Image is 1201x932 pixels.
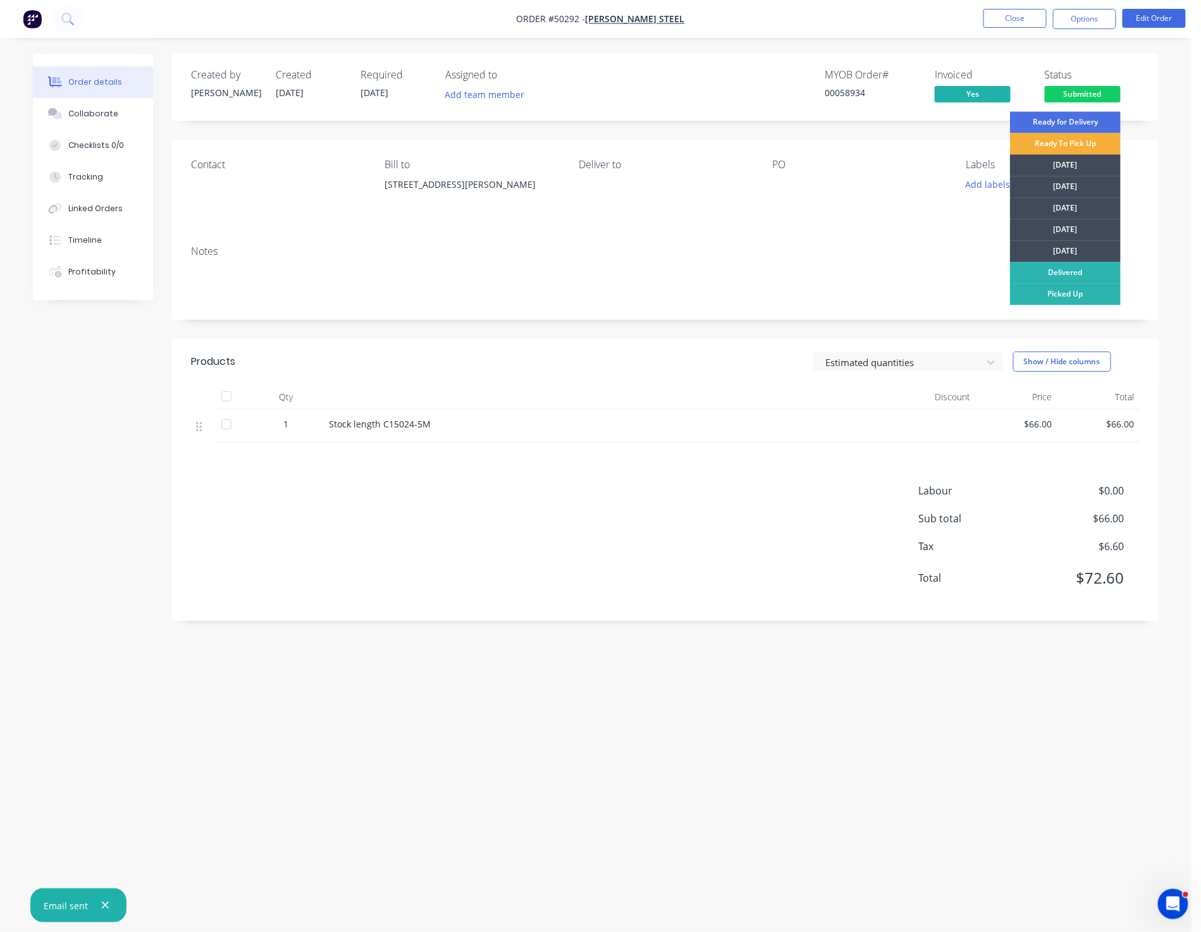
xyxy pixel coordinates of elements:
[33,66,153,98] button: Order details
[918,511,1031,526] span: Sub total
[360,87,388,99] span: [DATE]
[1010,283,1121,305] div: Picked Up
[33,98,153,130] button: Collaborate
[191,69,261,81] div: Created by
[1010,197,1121,219] div: [DATE]
[385,176,558,216] div: [STREET_ADDRESS][PERSON_NAME]
[825,69,920,81] div: MYOB Order #
[33,193,153,224] button: Linked Orders
[1123,9,1186,28] button: Edit Order
[68,108,118,120] div: Collaborate
[1053,9,1116,29] button: Options
[191,354,235,369] div: Products
[1045,86,1121,105] button: Submitted
[33,224,153,256] button: Timeline
[975,384,1057,410] div: Price
[68,77,122,88] div: Order details
[191,159,364,171] div: Contact
[33,130,153,161] button: Checklists 0/0
[68,171,103,183] div: Tracking
[191,245,1140,257] div: Notes
[1010,111,1121,133] div: Ready for Delivery
[385,159,558,171] div: Bill to
[1045,69,1140,81] div: Status
[1045,86,1121,102] span: Submitted
[959,176,1017,193] button: Add labels
[68,203,123,214] div: Linked Orders
[772,159,945,171] div: PO
[68,140,124,151] div: Checklists 0/0
[276,87,304,99] span: [DATE]
[33,256,153,288] button: Profitability
[1158,889,1188,919] iframe: Intercom live chat
[248,384,324,410] div: Qty
[1010,219,1121,240] div: [DATE]
[1031,567,1124,589] span: $72.60
[191,86,261,99] div: [PERSON_NAME]
[1010,176,1121,197] div: [DATE]
[935,69,1030,81] div: Invoiced
[1010,262,1121,283] div: Delivered
[1010,133,1121,154] div: Ready To Pick Up
[329,418,431,430] span: Stock length C15024-5M
[825,86,920,99] div: 00058934
[68,235,102,246] div: Timeline
[23,9,42,28] img: Factory
[1010,240,1121,262] div: [DATE]
[1031,483,1124,498] span: $0.00
[966,159,1140,171] div: Labels
[44,899,88,912] div: Email sent
[893,384,975,410] div: Discount
[283,417,288,431] span: 1
[1031,511,1124,526] span: $66.00
[935,86,1011,102] span: Yes
[918,483,1031,498] span: Labour
[1010,154,1121,176] div: [DATE]
[517,13,586,25] span: Order #50292 -
[438,86,531,103] button: Add team member
[980,417,1052,431] span: $66.00
[360,69,430,81] div: Required
[68,266,116,278] div: Profitability
[1031,539,1124,554] span: $6.60
[33,161,153,193] button: Tracking
[445,69,572,81] div: Assigned to
[983,9,1047,28] button: Close
[579,159,752,171] div: Deliver to
[385,176,558,193] div: [STREET_ADDRESS][PERSON_NAME]
[276,69,345,81] div: Created
[918,570,1031,586] span: Total
[586,13,685,25] a: [PERSON_NAME] Steel
[445,86,531,103] button: Add team member
[918,539,1031,554] span: Tax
